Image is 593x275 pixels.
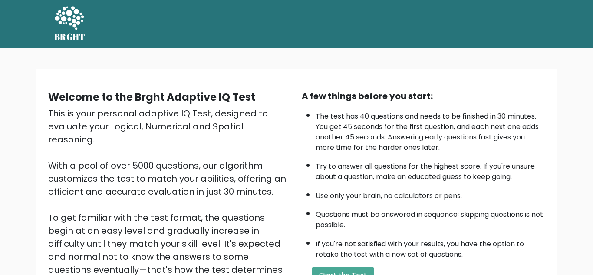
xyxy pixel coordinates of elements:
[48,90,255,104] b: Welcome to the Brght Adaptive IQ Test
[316,157,545,182] li: Try to answer all questions for the highest score. If you're unsure about a question, make an edu...
[54,32,86,42] h5: BRGHT
[316,107,545,153] li: The test has 40 questions and needs to be finished in 30 minutes. You get 45 seconds for the firs...
[316,205,545,230] li: Questions must be answered in sequence; skipping questions is not possible.
[302,89,545,103] div: A few things before you start:
[54,3,86,44] a: BRGHT
[316,186,545,201] li: Use only your brain, no calculators or pens.
[316,235,545,260] li: If you're not satisfied with your results, you have the option to retake the test with a new set ...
